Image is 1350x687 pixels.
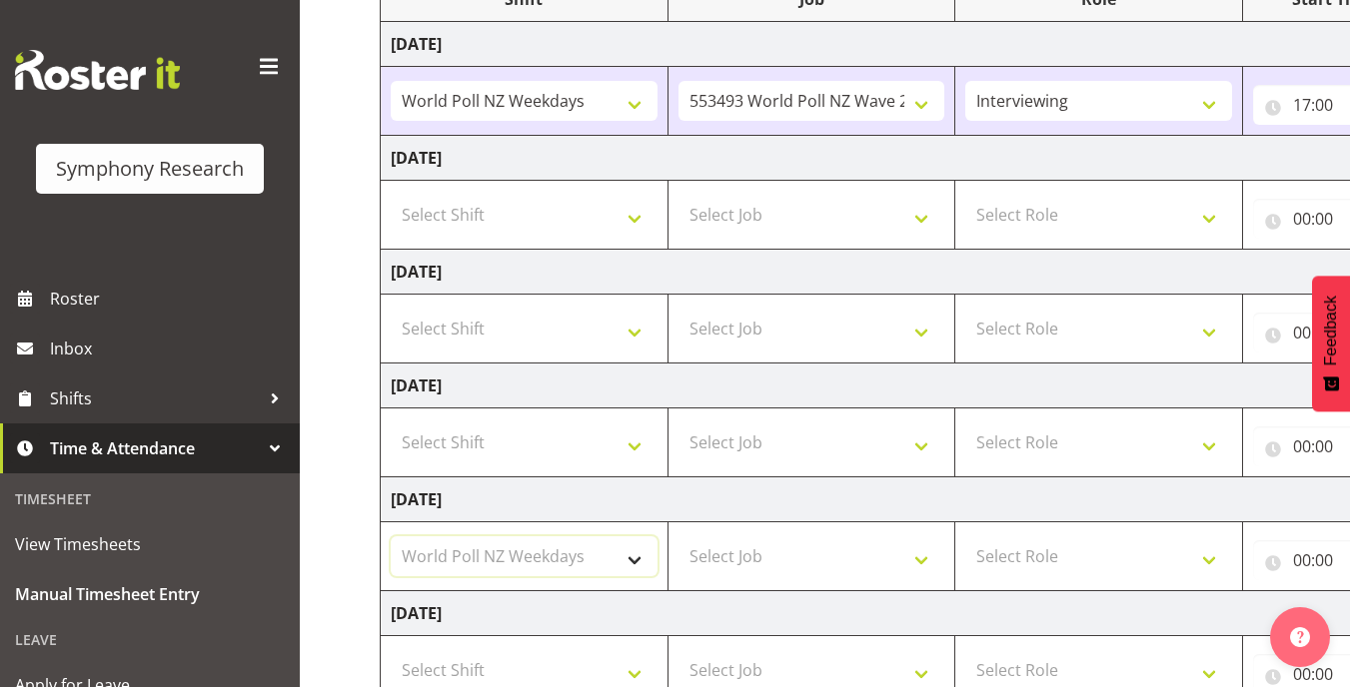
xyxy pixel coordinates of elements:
span: Roster [50,284,290,314]
div: Timesheet [5,478,295,519]
span: Time & Attendance [50,433,260,463]
span: View Timesheets [15,529,285,559]
img: help-xxl-2.png [1290,627,1310,647]
button: Feedback - Show survey [1312,276,1350,411]
a: Manual Timesheet Entry [5,569,295,619]
img: Rosterit website logo [15,50,180,90]
span: Shifts [50,383,260,413]
span: Feedback [1322,296,1340,365]
span: Inbox [50,334,290,363]
a: View Timesheets [5,519,295,569]
span: Manual Timesheet Entry [15,579,285,609]
div: Leave [5,619,295,660]
div: Symphony Research [56,154,244,184]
